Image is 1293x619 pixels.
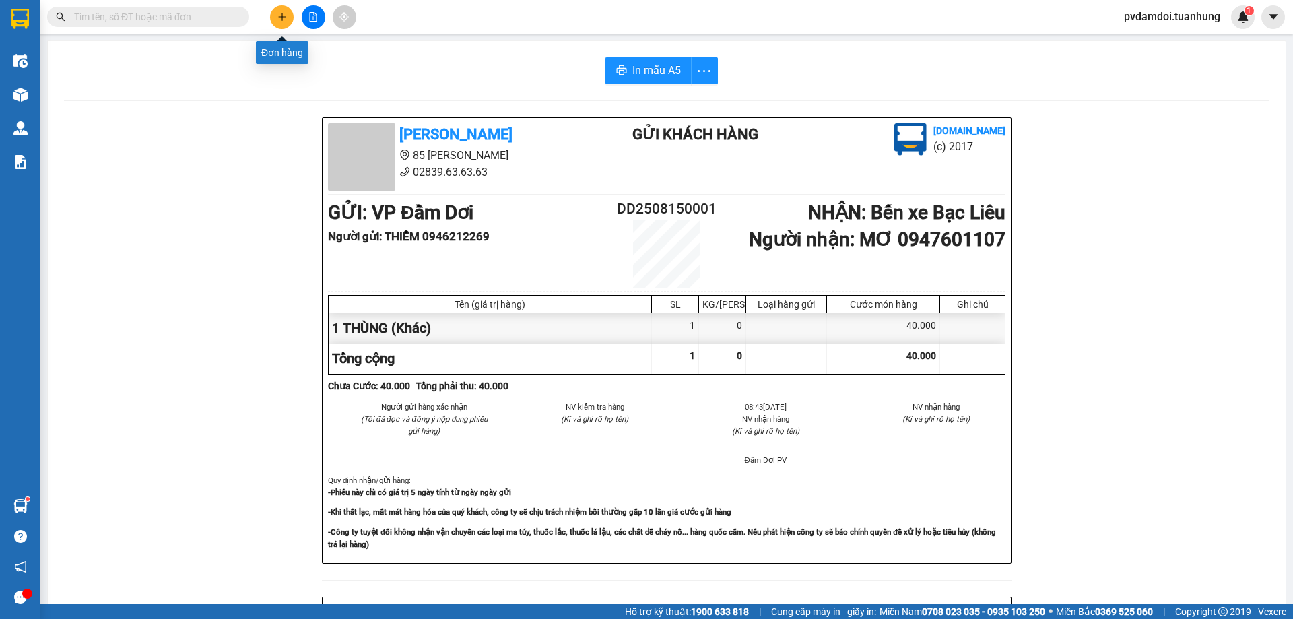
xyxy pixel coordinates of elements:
[690,350,695,361] span: 1
[696,413,835,425] li: NV nhận hàng
[632,62,681,79] span: In mẫu A5
[906,350,936,361] span: 40.000
[699,313,746,344] div: 0
[1247,6,1251,15] span: 1
[732,426,799,436] i: (Kí và ghi rõ họ tên)
[749,228,1005,251] b: Người nhận : MƠ 0947601107
[332,350,395,366] span: Tổng cộng
[332,299,648,310] div: Tên (giá trị hàng)
[1261,5,1285,29] button: caret-down
[625,604,749,619] span: Hỗ trợ kỹ thuật:
[328,507,731,517] strong: -Khi thất lạc, mất mát hàng hóa của quý khách, công ty sẽ chịu trách nhiệm bồi thường gấp 10 lần ...
[692,63,717,79] span: more
[329,313,652,344] div: 1 THÙNG (Khác)
[13,499,28,513] img: warehouse-icon
[416,381,508,391] b: Tổng phải thu: 40.000
[77,49,88,60] span: phone
[827,313,940,344] div: 40.000
[399,126,512,143] b: [PERSON_NAME]
[333,5,356,29] button: aim
[328,230,490,243] b: Người gửi : THIỂM 0946212269
[14,560,27,573] span: notification
[6,84,152,106] b: GỬI : VP Đầm Dơi
[1049,609,1053,614] span: ⚪️
[13,121,28,135] img: warehouse-icon
[808,201,1005,224] b: NHẬN : Bến xe Bạc Liêu
[14,530,27,543] span: question-circle
[256,41,308,64] div: Đơn hàng
[894,123,927,156] img: logo.jpg
[750,299,823,310] div: Loại hàng gửi
[11,9,29,29] img: logo-vxr
[308,12,318,22] span: file-add
[771,604,876,619] span: Cung cấp máy in - giấy in:
[922,606,1045,617] strong: 0708 023 035 - 0935 103 250
[605,57,692,84] button: printerIn mẫu A5
[399,150,410,160] span: environment
[696,401,835,413] li: 08:43[DATE]
[1245,6,1254,15] sup: 1
[13,54,28,68] img: warehouse-icon
[616,65,627,77] span: printer
[361,414,488,436] i: (Tôi đã đọc và đồng ý nộp dung phiếu gửi hàng)
[933,125,1005,136] b: [DOMAIN_NAME]
[328,474,1005,550] div: Quy định nhận/gửi hàng :
[1163,604,1165,619] span: |
[1095,606,1153,617] strong: 0369 525 060
[399,166,410,177] span: phone
[655,299,695,310] div: SL
[328,488,511,497] strong: -Phiếu này chỉ có giá trị 5 ngày tính từ ngày ngày gửi
[328,147,578,164] li: 85 [PERSON_NAME]
[943,299,1001,310] div: Ghi chú
[6,30,257,46] li: 85 [PERSON_NAME]
[759,604,761,619] span: |
[14,591,27,604] span: message
[902,414,970,424] i: (Kí và ghi rõ họ tên)
[328,381,410,391] b: Chưa Cước : 40.000
[355,401,494,413] li: Người gửi hàng xác nhận
[632,126,758,143] b: Gửi khách hàng
[270,5,294,29] button: plus
[1218,607,1228,616] span: copyright
[26,497,30,501] sup: 1
[880,604,1045,619] span: Miền Nam
[328,201,473,224] b: GỬI : VP Đầm Dơi
[328,164,578,181] li: 02839.63.63.63
[561,414,628,424] i: (Kí và ghi rõ họ tên)
[933,138,1005,155] li: (c) 2017
[77,32,88,43] span: environment
[526,401,665,413] li: NV kiểm tra hàng
[652,313,699,344] div: 1
[328,527,996,549] strong: -Công ty tuyệt đối không nhận vận chuyển các loại ma túy, thuốc lắc, thuốc lá lậu, các chất dễ ch...
[74,9,233,24] input: Tìm tên, số ĐT hoặc mã đơn
[77,9,191,26] b: [PERSON_NAME]
[6,46,257,63] li: 02839.63.63.63
[13,155,28,169] img: solution-icon
[1113,8,1231,25] span: pvdamdoi.tuanhung
[1056,604,1153,619] span: Miền Bắc
[737,350,742,361] span: 0
[691,57,718,84] button: more
[56,12,65,22] span: search
[277,12,287,22] span: plus
[696,454,835,466] li: Đầm Dơi PV
[1237,11,1249,23] img: icon-new-feature
[13,88,28,102] img: warehouse-icon
[702,299,742,310] div: KG/[PERSON_NAME]
[691,606,749,617] strong: 1900 633 818
[610,198,723,220] h2: DD2508150001
[830,299,936,310] div: Cước món hàng
[867,401,1006,413] li: NV nhận hàng
[302,5,325,29] button: file-add
[339,12,349,22] span: aim
[1267,11,1280,23] span: caret-down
